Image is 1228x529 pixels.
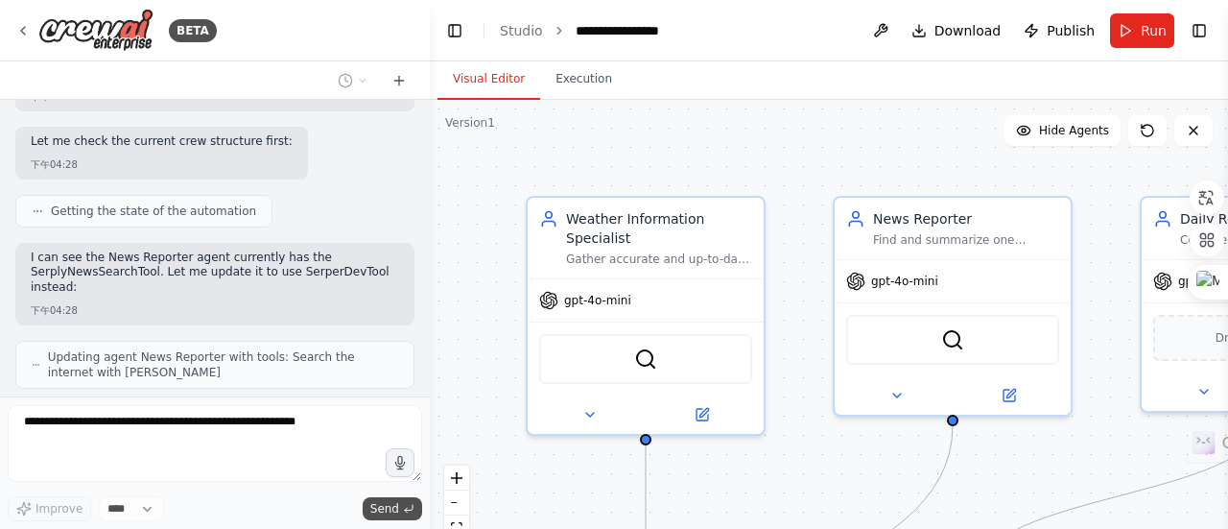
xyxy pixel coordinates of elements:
button: Publish [1016,13,1102,48]
nav: breadcrumb [500,21,688,40]
img: Logo [38,9,153,52]
button: Visual Editor [437,60,540,100]
button: zoom out [444,491,469,516]
button: Improve [8,496,91,521]
button: Send [363,497,422,520]
div: News ReporterFind and summarize one significant current event or news story that is relevant and ... [833,196,1073,417]
div: BETA [169,19,217,42]
span: Updating agent News Reporter with tools: Search the internet with [PERSON_NAME] [48,349,398,380]
img: SerperDevTool [634,348,657,371]
span: Run [1141,21,1167,40]
span: Publish [1047,21,1095,40]
p: I can see the News Reporter agent currently has the SerplyNewsSearchTool. Let me update it to use... [31,251,399,296]
div: 下午04:28 [31,157,293,172]
p: Let me check the current crew structure first: [31,134,293,150]
button: Switch to previous chat [330,69,376,92]
button: Run [1110,13,1174,48]
button: Click to speak your automation idea [386,448,414,477]
button: zoom in [444,466,469,491]
span: gpt-4o-mini [871,274,938,289]
img: SerperDevTool [941,328,964,351]
button: Hide Agents [1004,115,1121,146]
span: Hide Agents [1039,123,1109,138]
div: Version 1 [445,115,495,131]
button: Open in side panel [648,403,756,426]
div: Find and summarize one significant current event or news story that is relevant and noteworthy fo... [873,232,1059,248]
div: 下午04:28 [31,303,399,318]
span: Send [370,501,399,517]
div: Gather accurate and up-to-date daily weather conditions for {location}, including temperature, co... [566,252,752,267]
div: Weather Information SpecialistGather accurate and up-to-date daily weather conditions for {locati... [526,196,766,436]
span: gpt-4o-mini [564,293,631,308]
button: Hide left sidebar [441,17,468,44]
span: Download [934,21,1002,40]
button: Show right sidebar [1186,17,1213,44]
button: Open in side panel [955,384,1063,407]
button: Start a new chat [384,69,414,92]
button: Download [904,13,1009,48]
span: Improve [35,501,83,517]
a: Studio [500,23,543,38]
button: Execution [540,60,627,100]
div: News Reporter [873,209,1059,228]
span: Getting the state of the automation [51,204,256,219]
div: Weather Information Specialist [566,209,752,248]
